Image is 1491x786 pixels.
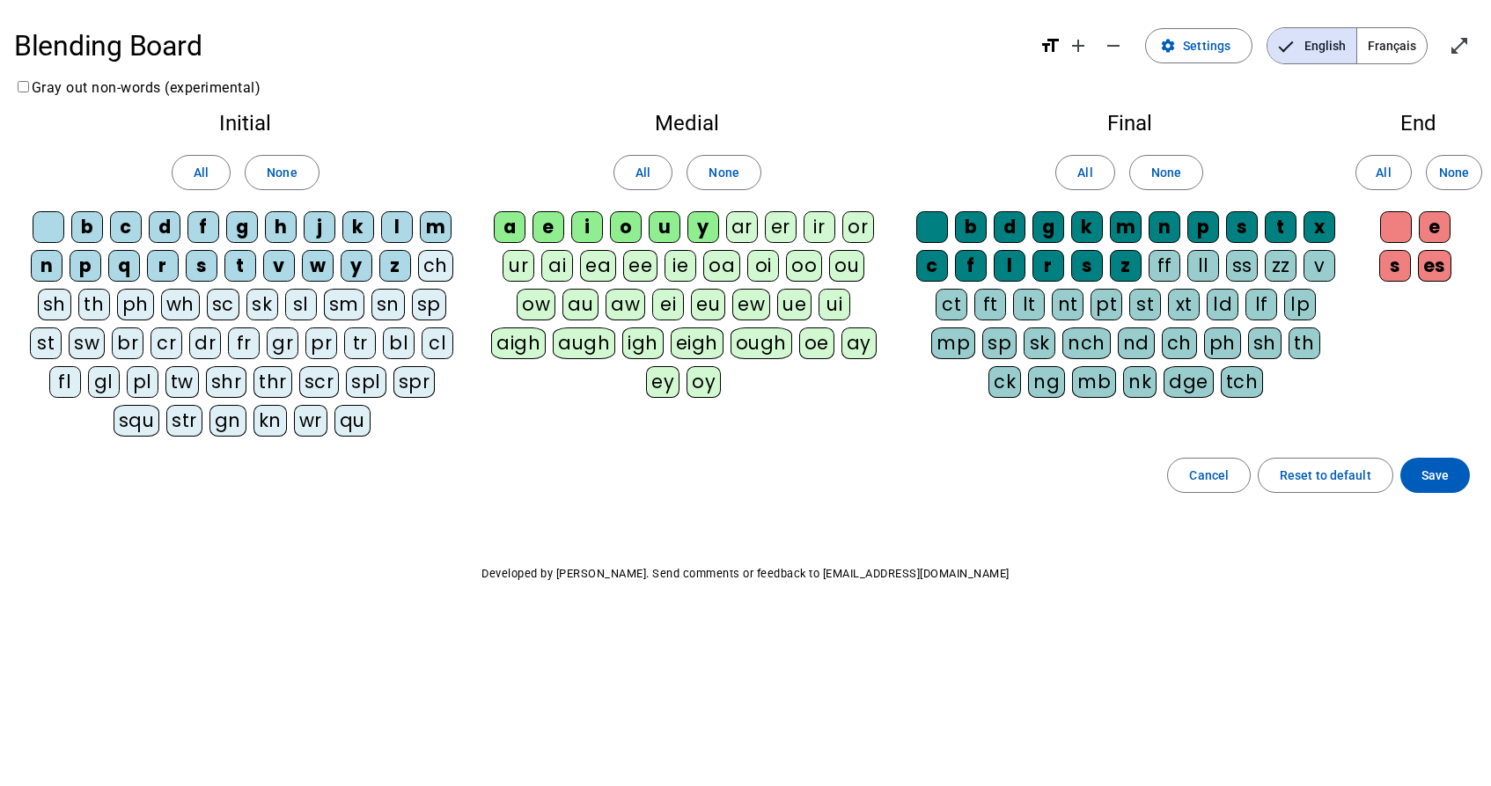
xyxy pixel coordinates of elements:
div: ff [1149,250,1180,282]
div: ch [418,250,453,282]
mat-icon: settings [1160,38,1176,54]
button: Cancel [1167,458,1251,493]
div: e [532,211,564,243]
button: Reset to default [1258,458,1393,493]
div: b [955,211,987,243]
div: tch [1221,366,1264,398]
div: ay [841,327,877,359]
div: ey [646,366,679,398]
div: tw [165,366,199,398]
div: mp [931,327,975,359]
div: g [1032,211,1064,243]
div: f [955,250,987,282]
div: d [994,211,1025,243]
div: b [71,211,103,243]
span: None [1151,162,1181,183]
div: ur [503,250,534,282]
div: xt [1168,289,1200,320]
div: ct [936,289,967,320]
div: oo [786,250,822,282]
button: All [1055,155,1114,190]
div: ee [623,250,657,282]
div: aw [606,289,645,320]
div: sp [982,327,1017,359]
div: spl [346,366,386,398]
div: y [687,211,719,243]
div: z [1110,250,1142,282]
div: sk [246,289,278,320]
div: ow [517,289,555,320]
div: ll [1187,250,1219,282]
div: fl [49,366,81,398]
h2: Final [912,113,1347,134]
div: gl [88,366,120,398]
div: c [110,211,142,243]
mat-icon: open_in_full [1449,35,1470,56]
div: au [562,289,599,320]
div: squ [114,405,160,437]
div: sh [1248,327,1282,359]
div: p [70,250,101,282]
div: n [1149,211,1180,243]
div: spr [393,366,436,398]
div: pr [305,327,337,359]
div: ue [777,289,812,320]
div: st [30,327,62,359]
div: ng [1028,366,1065,398]
div: ld [1207,289,1238,320]
span: Settings [1183,35,1230,56]
span: None [1439,162,1469,183]
mat-icon: add [1068,35,1089,56]
div: dr [189,327,221,359]
div: x [1304,211,1335,243]
mat-icon: format_size [1039,35,1061,56]
div: nk [1123,366,1157,398]
div: ou [829,250,864,282]
div: cl [422,327,453,359]
div: k [1071,211,1103,243]
span: Reset to default [1280,465,1371,486]
div: ss [1226,250,1258,282]
div: k [342,211,374,243]
div: f [187,211,219,243]
div: ea [580,250,616,282]
div: eigh [671,327,723,359]
div: pt [1091,289,1122,320]
span: All [194,162,209,183]
input: Gray out non-words (experimental) [18,81,29,92]
div: sh [38,289,71,320]
span: None [267,162,297,183]
div: z [379,250,411,282]
label: Gray out non-words (experimental) [14,79,261,96]
mat-icon: remove [1103,35,1124,56]
div: st [1129,289,1161,320]
div: d [149,211,180,243]
div: n [31,250,62,282]
div: sc [207,289,239,320]
div: or [842,211,874,243]
button: Save [1400,458,1470,493]
div: shr [206,366,247,398]
div: t [1265,211,1296,243]
div: lf [1245,289,1277,320]
div: ew [732,289,770,320]
span: Français [1357,28,1427,63]
div: r [1032,250,1064,282]
div: fr [228,327,260,359]
span: All [635,162,650,183]
span: All [1376,162,1391,183]
div: eu [691,289,725,320]
div: scr [299,366,340,398]
div: o [610,211,642,243]
div: oi [747,250,779,282]
div: ph [1204,327,1241,359]
div: e [1419,211,1451,243]
div: pl [127,366,158,398]
div: v [1304,250,1335,282]
div: oy [687,366,721,398]
div: mb [1072,366,1116,398]
div: i [571,211,603,243]
div: m [1110,211,1142,243]
div: r [147,250,179,282]
div: lp [1284,289,1316,320]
